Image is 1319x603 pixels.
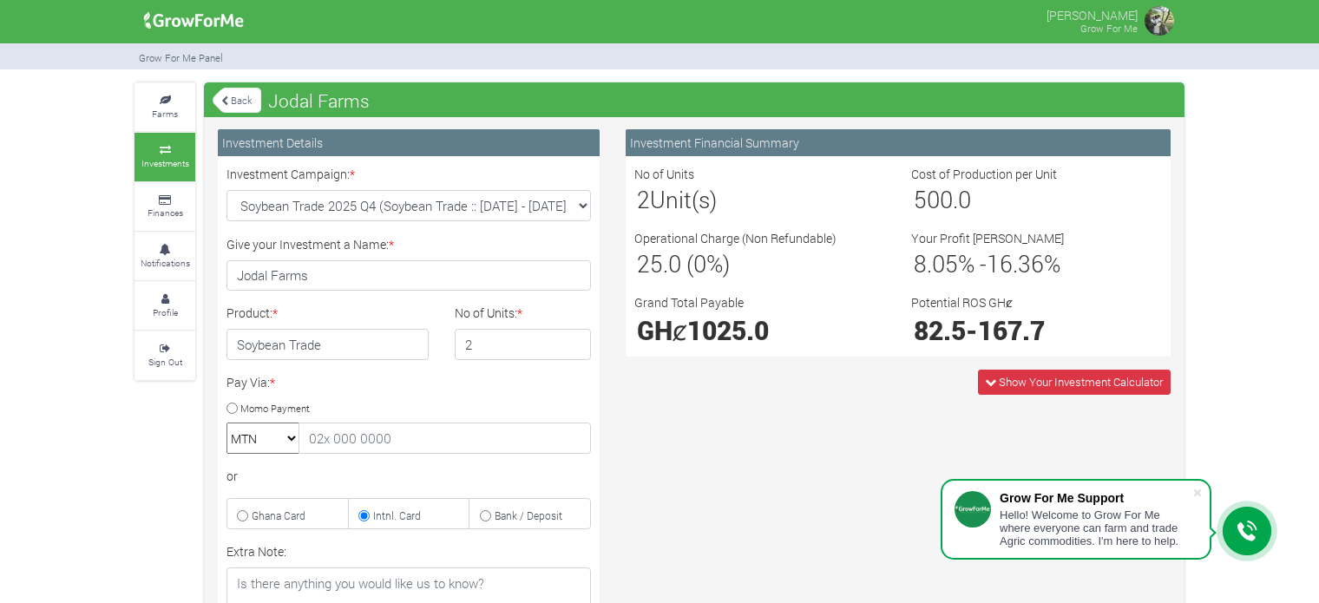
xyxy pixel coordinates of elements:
[135,233,195,280] a: Notifications
[1000,491,1192,505] div: Grow For Me Support
[135,83,195,131] a: Farms
[135,133,195,180] a: Investments
[911,229,1064,247] label: Your Profit [PERSON_NAME]
[911,165,1057,183] label: Cost of Production per Unit
[135,282,195,330] a: Profile
[999,374,1163,390] span: Show Your Investment Calculator
[1080,22,1138,35] small: Grow For Me
[299,423,591,454] input: 02x 000 0000
[626,129,1171,156] div: Investment Financial Summary
[152,108,178,120] small: Farms
[911,293,1013,311] label: Potential ROS GHȼ
[240,401,310,414] small: Momo Payment
[141,157,189,169] small: Investments
[135,183,195,231] a: Finances
[226,329,429,360] h4: Soybean Trade
[634,165,694,183] label: No of Units
[141,257,190,269] small: Notifications
[226,403,238,414] input: Momo Payment
[138,3,250,38] img: growforme image
[226,304,278,322] label: Product:
[264,83,374,118] span: Jodal Farms
[1142,3,1177,38] img: growforme image
[213,86,261,115] a: Back
[1000,508,1192,547] div: Hello! Welcome to Grow For Me where everyone can farm and trade Agric commodities. I'm here to help.
[139,51,223,64] small: Grow For Me Panel
[226,542,286,560] label: Extra Note:
[218,129,600,156] div: Investment Details
[914,248,958,279] span: 8.05
[987,248,1044,279] span: 16.36
[237,510,248,521] input: Ghana Card
[914,184,971,214] span: 500.0
[914,314,1159,345] h2: -
[914,250,1159,278] h3: % - %
[373,508,421,522] small: Intnl. Card
[148,356,182,368] small: Sign Out
[153,306,178,318] small: Profile
[135,331,195,379] a: Sign Out
[480,510,491,521] input: Bank / Deposit
[226,165,355,183] label: Investment Campaign:
[148,206,183,219] small: Finances
[914,312,966,347] span: 82.5
[226,235,394,253] label: Give your Investment a Name:
[978,312,1045,347] span: 167.7
[226,467,591,485] div: or
[455,304,522,322] label: No of Units:
[634,293,744,311] label: Grand Total Payable
[637,314,883,345] h2: GHȼ
[634,229,837,247] label: Operational Charge (Non Refundable)
[358,510,370,521] input: Intnl. Card
[637,184,650,214] span: 2
[687,312,769,347] span: 1025.0
[637,186,883,213] h3: Unit(s)
[637,248,730,279] span: 25.0 (0%)
[252,508,305,522] small: Ghana Card
[226,260,591,292] input: Investment Name/Title
[495,508,562,522] small: Bank / Deposit
[226,373,275,391] label: Pay Via:
[1047,3,1138,24] p: [PERSON_NAME]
